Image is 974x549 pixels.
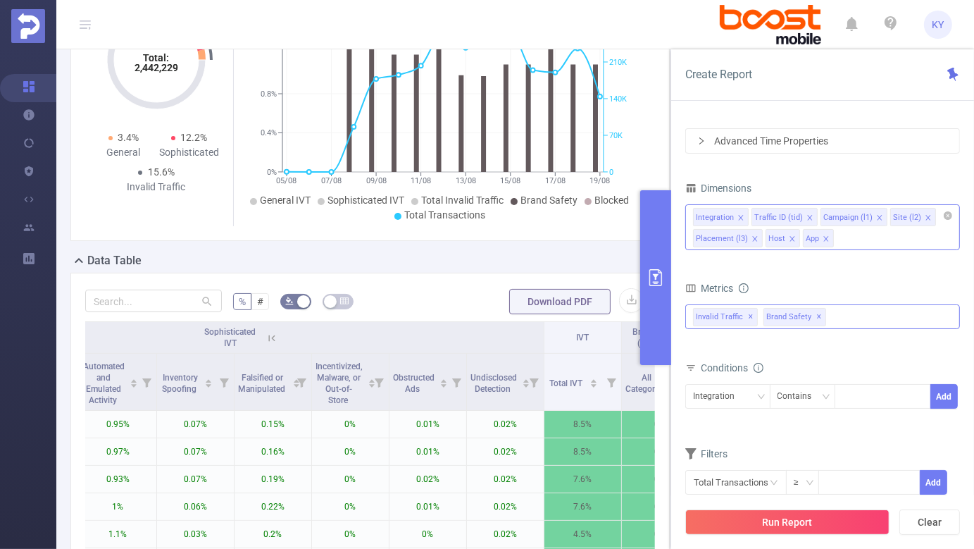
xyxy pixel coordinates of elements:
i: Filter menu [447,354,466,410]
p: 0.02% [467,438,544,465]
div: ≥ [794,471,808,494]
li: Integration [693,208,749,226]
i: icon: caret-down [130,382,137,386]
p: 0.2% [235,521,311,548]
p: 0% [622,493,699,520]
p: 0.01% [389,438,466,465]
div: Sort [204,377,213,385]
i: icon: close [876,214,883,223]
div: Sophisticated [156,145,222,160]
p: 0.02% [389,466,466,493]
tspan: 210K [609,58,627,67]
p: 0.16% [235,438,311,465]
p: 1% [80,493,156,520]
span: Undisclosed Detection [470,373,517,394]
div: Traffic ID (tid) [754,209,803,227]
span: Blocked [594,195,629,206]
span: Sophisticated IVT [327,195,404,206]
span: Dimensions [685,183,751,194]
i: icon: down [806,479,814,488]
tspan: 09/08 [366,176,387,185]
span: % [239,296,246,307]
li: Site (l2) [890,208,936,226]
span: # [257,296,263,307]
span: Metrics [685,283,733,294]
tspan: 05/08 [277,176,297,185]
i: icon: caret-down [522,382,530,386]
div: App [806,230,819,248]
li: App [803,229,834,247]
p: 0.02% [467,411,544,438]
div: icon: rightAdvanced Time Properties [686,129,959,153]
i: icon: table [340,297,349,305]
p: 0% [622,438,699,465]
h2: Data Table [87,252,142,269]
p: 0.07% [157,411,234,438]
p: 0% [622,411,699,438]
tspan: 0.4% [261,129,277,138]
button: Run Report [685,510,889,535]
p: 0% [622,466,699,493]
li: Placement (l3) [693,229,763,247]
i: Filter menu [137,354,156,410]
div: Site (l2) [893,209,921,227]
tspan: 140K [609,94,627,104]
span: Total IVT [550,378,585,388]
div: Invalid Traffic [124,180,189,195]
p: 0.06% [157,493,234,520]
p: 0.15% [235,411,311,438]
tspan: 0 [609,168,613,177]
span: ✕ [816,309,822,326]
span: IVT [577,333,589,343]
p: 0% [312,493,389,520]
p: 8.5% [544,438,621,465]
span: Sophisticated IVT [204,327,256,348]
i: Filter menu [214,354,234,410]
tspan: Total: [144,52,170,63]
tspan: 0.8% [261,90,277,99]
p: 0.07% [157,466,234,493]
span: Incentivized, Malware, or Out-of-Store [316,362,363,405]
p: 0.19% [235,466,311,493]
i: icon: caret-up [205,377,213,381]
i: Filter menu [292,354,311,410]
button: Add [920,470,947,495]
i: icon: caret-up [590,377,598,381]
p: 0% [312,521,389,548]
div: General [91,145,156,160]
div: Sort [368,377,376,385]
span: 15.6% [148,166,175,178]
i: icon: caret-up [522,377,530,381]
i: icon: caret-up [130,377,137,381]
span: 12.2% [181,132,208,143]
tspan: 0% [267,168,277,177]
p: 0% [312,438,389,465]
div: Integration [693,385,744,408]
span: All Categories [625,373,668,394]
tspan: 07/08 [321,176,342,185]
div: Sort [589,377,598,385]
p: 0.02% [467,493,544,520]
p: 4.5% [544,521,621,548]
div: Host [768,230,785,248]
i: Filter menu [369,354,389,410]
span: Brand Safety [520,195,577,206]
div: Placement (l3) [696,230,748,248]
div: Contains [778,385,822,408]
tspan: 19/08 [590,176,611,185]
p: 0.93% [80,466,156,493]
i: icon: info-circle [739,283,749,293]
i: icon: caret-up [368,377,375,381]
i: icon: down [822,393,830,402]
div: Integration [696,209,734,227]
span: Filters [685,448,728,459]
li: Traffic ID (tid) [751,208,818,226]
span: 3.4% [118,132,139,143]
p: 7.6% [544,466,621,493]
span: Conditions [701,362,763,374]
p: 0% [622,521,699,548]
i: icon: down [757,393,766,402]
p: 8.5% [544,411,621,438]
i: icon: close [925,214,932,223]
span: Automated and Emulated Activity [83,362,125,405]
